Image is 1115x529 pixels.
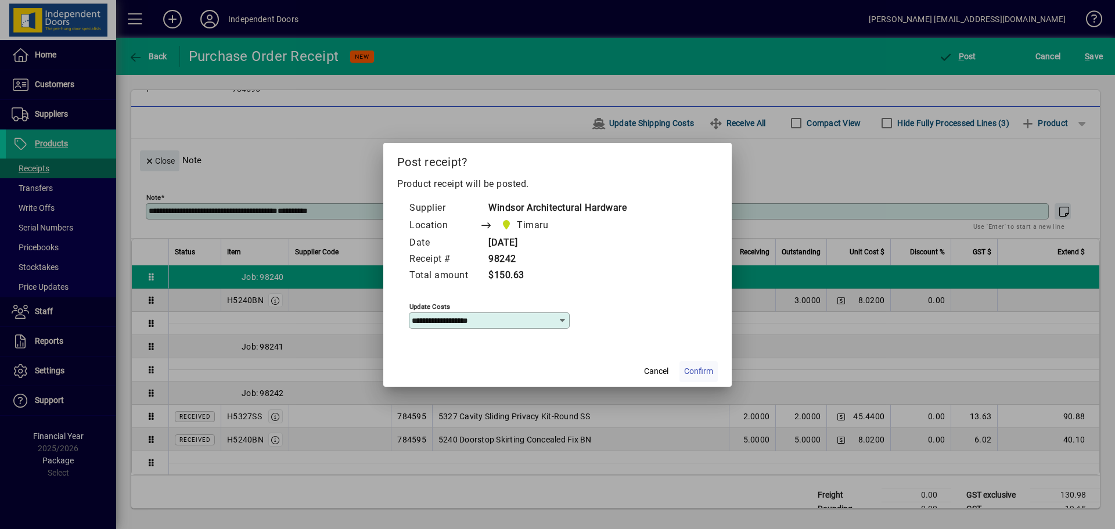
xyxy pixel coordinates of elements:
td: 98242 [480,251,627,268]
button: Confirm [679,361,718,382]
button: Cancel [638,361,675,382]
td: Supplier [409,200,480,217]
span: Timaru [517,218,548,232]
span: Confirm [684,365,713,377]
span: Cancel [644,365,668,377]
mat-label: Update costs [409,302,450,310]
td: Total amount [409,268,480,284]
td: [DATE] [480,235,627,251]
td: Receipt # [409,251,480,268]
td: Windsor Architectural Hardware [480,200,627,217]
p: Product receipt will be posted. [397,177,718,191]
td: $150.63 [480,268,627,284]
h2: Post receipt? [383,143,732,177]
td: Date [409,235,480,251]
span: Timaru [498,217,553,233]
td: Location [409,217,480,235]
